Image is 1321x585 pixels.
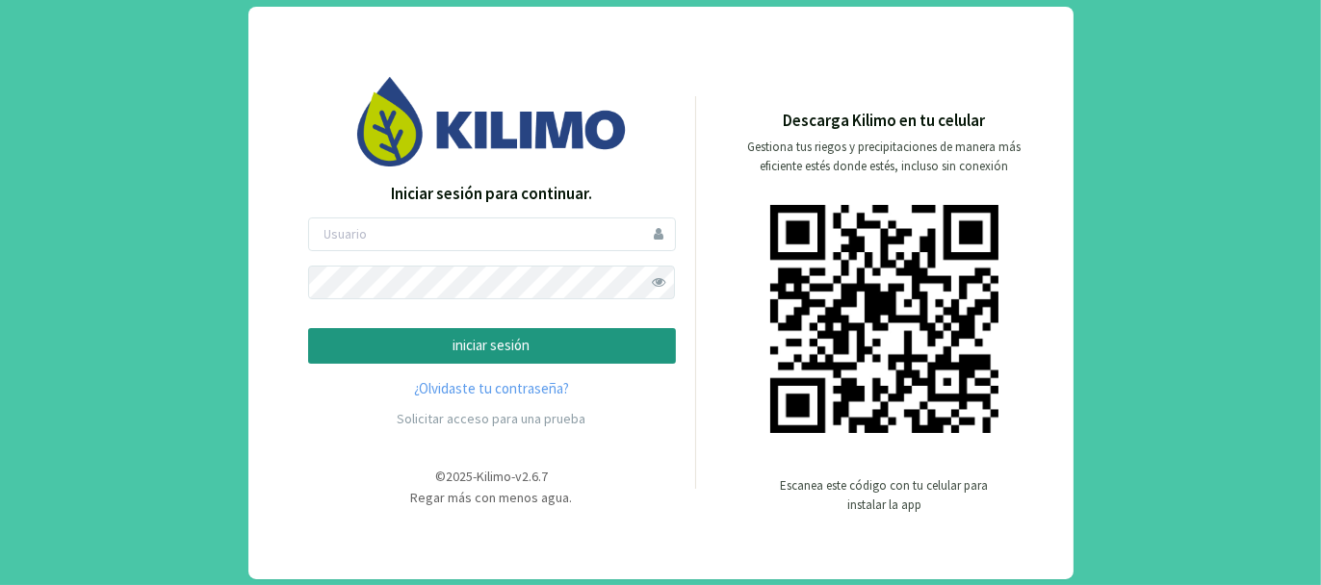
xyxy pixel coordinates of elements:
[473,468,477,485] span: -
[308,217,676,251] input: Usuario
[411,489,573,506] span: Regar más con menos agua.
[515,468,548,485] span: v2.6.7
[398,410,586,427] a: Solicitar acceso para una prueba
[779,476,991,515] p: Escanea este código con tu celular para instalar la app
[324,335,660,357] p: iniciar sesión
[308,378,676,400] a: ¿Olvidaste tu contraseña?
[308,328,676,364] button: iniciar sesión
[477,468,511,485] span: Kilimo
[737,138,1033,176] p: Gestiona tus riegos y precipitaciones de manera más eficiente estés donde estés, incluso sin cone...
[511,468,515,485] span: -
[308,182,676,207] p: Iniciar sesión para continuar.
[435,468,446,485] span: ©
[357,77,627,166] img: Image
[784,109,986,134] p: Descarga Kilimo en tu celular
[446,468,473,485] span: 2025
[770,205,998,433] img: qr code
